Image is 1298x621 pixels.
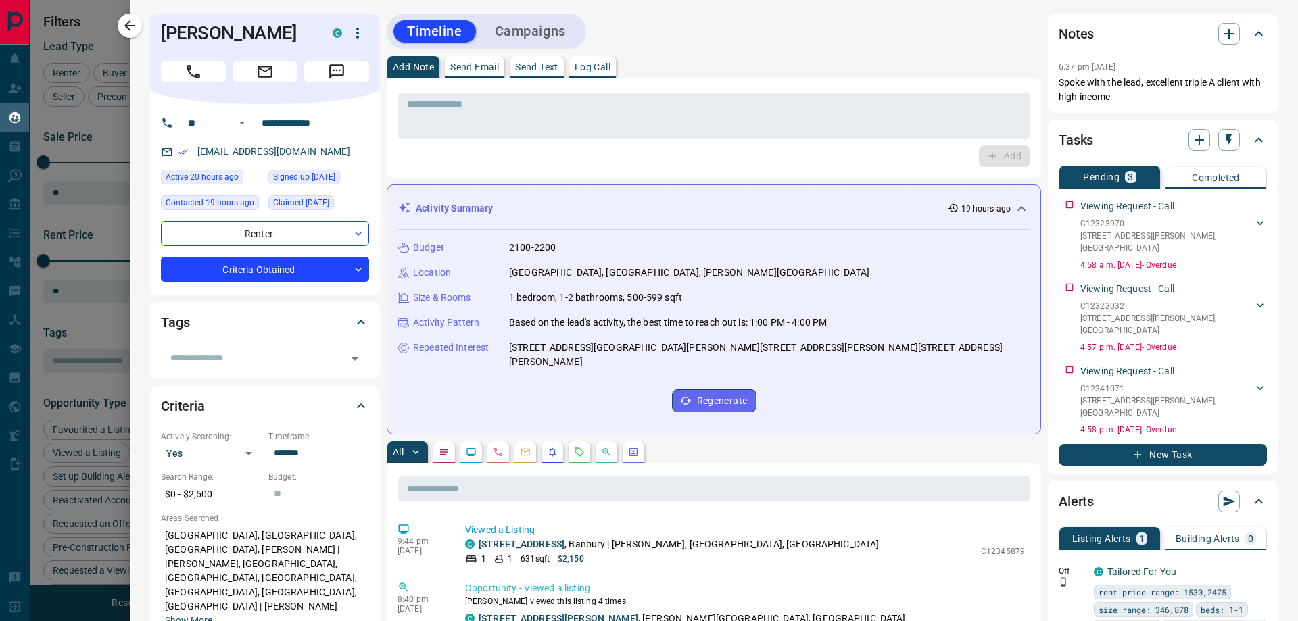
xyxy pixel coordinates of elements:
[413,241,444,255] p: Budget
[398,604,445,614] p: [DATE]
[1080,364,1174,378] p: Viewing Request - Call
[197,146,350,157] a: [EMAIL_ADDRESS][DOMAIN_NAME]
[161,61,226,82] span: Call
[161,195,262,214] div: Fri Aug 15 2025
[393,447,404,457] p: All
[1128,172,1133,182] p: 3
[1080,380,1267,422] div: C12341071[STREET_ADDRESS][PERSON_NAME],[GEOGRAPHIC_DATA]
[558,553,584,565] p: $2,150
[1072,534,1131,543] p: Listing Alerts
[398,196,1030,221] div: Activity Summary19 hours ago
[233,61,297,82] span: Email
[547,447,558,457] svg: Listing Alerts
[465,595,1025,607] p: [PERSON_NAME] viewed this listing 4 times
[273,196,329,209] span: Claimed [DATE]
[1059,129,1093,151] h2: Tasks
[450,62,499,72] p: Send Email
[161,221,369,246] div: Renter
[161,390,369,422] div: Criteria
[1059,124,1267,156] div: Tasks
[1059,485,1267,518] div: Alerts
[509,291,682,305] p: 1 bedroom, 1-2 bathrooms, 500-599 sqft
[268,430,369,443] p: Timeframe:
[1176,534,1240,543] p: Building Alerts
[1080,199,1174,214] p: Viewing Request - Call
[1248,534,1253,543] p: 0
[1059,577,1068,587] svg: Push Notification Only
[1080,382,1253,395] p: C12341071
[1059,565,1086,577] p: Off
[1080,312,1253,337] p: [STREET_ADDRESS][PERSON_NAME] , [GEOGRAPHIC_DATA]
[161,22,312,44] h1: [PERSON_NAME]
[273,170,335,184] span: Signed up [DATE]
[398,537,445,546] p: 9:44 pm
[520,447,531,457] svg: Emails
[479,537,879,551] p: , Banbury | [PERSON_NAME], [GEOGRAPHIC_DATA], [GEOGRAPHIC_DATA]
[304,61,369,82] span: Message
[1059,444,1267,466] button: New Task
[161,257,369,282] div: Criteria Obtained
[413,266,451,280] p: Location
[601,447,612,457] svg: Opportunities
[481,20,579,43] button: Campaigns
[1059,18,1267,50] div: Notes
[1192,173,1240,182] p: Completed
[333,28,342,38] div: condos.ca
[479,539,564,549] a: [STREET_ADDRESS]
[1059,491,1094,512] h2: Alerts
[393,20,476,43] button: Timeline
[178,147,188,157] svg: Email Verified
[161,170,262,189] div: Fri Aug 15 2025
[413,316,479,330] p: Activity Pattern
[1094,567,1103,576] div: condos.ca
[1099,585,1226,599] span: rent price range: 1530,2475
[509,316,827,330] p: Based on the lead's activity, the best time to reach out is: 1:00 PM - 4:00 PM
[1083,172,1120,182] p: Pending
[1080,341,1267,353] p: 4:57 p.m. [DATE] - Overdue
[481,553,486,565] p: 1
[166,170,239,184] span: Active 20 hours ago
[493,447,504,457] svg: Calls
[961,203,1011,215] p: 19 hours ago
[166,196,254,209] span: Contacted 19 hours ago
[161,512,369,524] p: Areas Searched:
[509,241,556,255] p: 2100-2200
[161,471,262,483] p: Search Range:
[521,553,550,565] p: 631 sqft
[509,341,1030,369] p: [STREET_ADDRESS][GEOGRAPHIC_DATA][PERSON_NAME][STREET_ADDRESS][PERSON_NAME][STREET_ADDRESS][PERSO...
[398,595,445,604] p: 8:40 pm
[465,523,1025,537] p: Viewed a Listing
[574,447,585,457] svg: Requests
[268,170,369,189] div: Mon Apr 20 2020
[1059,23,1094,45] h2: Notes
[981,545,1025,557] p: C12345879
[628,447,639,457] svg: Agent Actions
[1139,534,1145,543] p: 1
[161,430,262,443] p: Actively Searching:
[416,201,493,216] p: Activity Summary
[1080,215,1267,257] div: C12323970[STREET_ADDRESS][PERSON_NAME],[GEOGRAPHIC_DATA]
[672,389,756,412] button: Regenerate
[1107,566,1176,577] a: Tailored For You
[509,266,869,280] p: [GEOGRAPHIC_DATA], [GEOGRAPHIC_DATA], [PERSON_NAME][GEOGRAPHIC_DATA]
[1059,62,1116,72] p: 6:37 pm [DATE]
[1080,282,1174,296] p: Viewing Request - Call
[413,341,489,355] p: Repeated Interest
[234,115,250,131] button: Open
[1099,603,1188,616] span: size range: 346,878
[1080,424,1267,436] p: 4:58 p.m. [DATE] - Overdue
[413,291,471,305] p: Size & Rooms
[268,195,369,214] div: Fri Aug 15 2025
[1080,297,1267,339] div: C12323032[STREET_ADDRESS][PERSON_NAME],[GEOGRAPHIC_DATA]
[1080,300,1253,312] p: C12323032
[161,483,262,505] p: $0 - $2,500
[161,312,189,333] h2: Tags
[1201,603,1243,616] span: beds: 1-1
[439,447,450,457] svg: Notes
[1080,230,1253,254] p: [STREET_ADDRESS][PERSON_NAME] , [GEOGRAPHIC_DATA]
[1059,76,1267,104] p: Spoke with the lead, excellent triple A client with high income
[1080,218,1253,230] p: C12323970
[398,546,445,555] p: [DATE]
[161,306,369,339] div: Tags
[466,447,477,457] svg: Lead Browsing Activity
